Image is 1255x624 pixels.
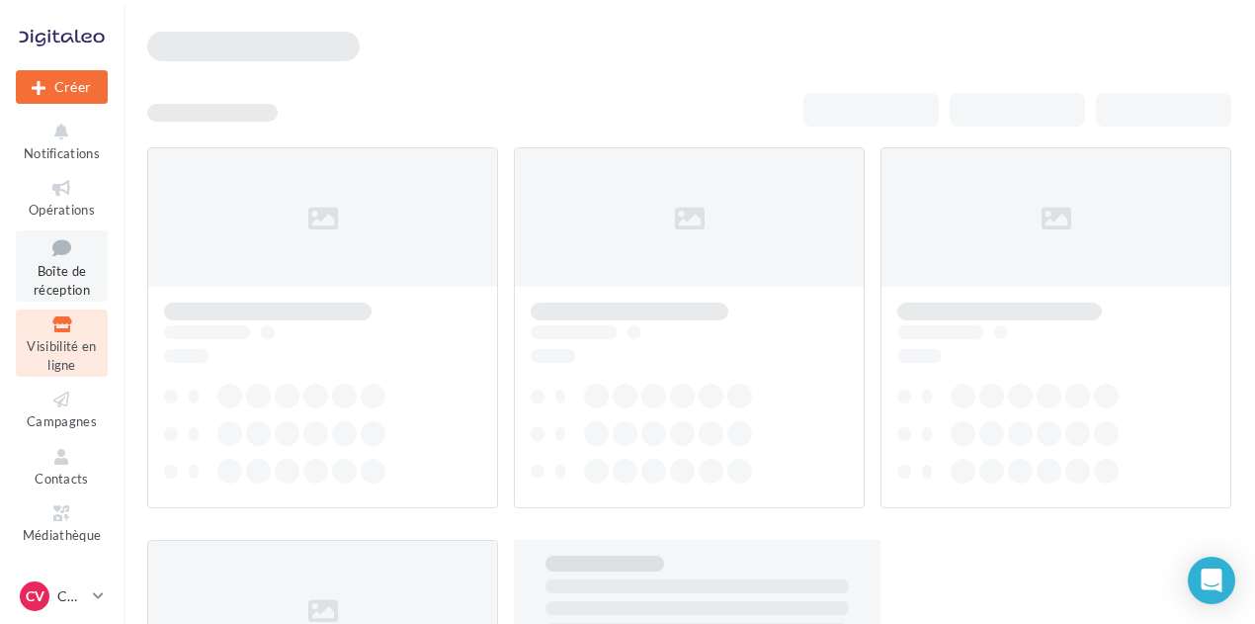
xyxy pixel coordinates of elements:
a: Calendrier [16,556,108,604]
span: Notifications [24,145,100,161]
span: CV [26,586,44,606]
a: Campagnes [16,385,108,433]
button: Créer [16,70,108,104]
div: Open Intercom Messenger [1188,557,1235,604]
p: CUPRA Vienne [57,586,85,606]
a: Boîte de réception [16,230,108,303]
span: Boîte de réception [34,263,90,298]
a: CV CUPRA Vienne [16,578,108,615]
span: Visibilité en ligne [27,338,96,373]
span: Contacts [35,471,89,487]
span: Campagnes [27,413,97,429]
a: Visibilité en ligne [16,310,108,377]
a: Opérations [16,173,108,222]
button: Notifications [16,117,108,165]
a: Médiathèque [16,498,108,547]
div: Nouvelle campagne [16,70,108,104]
span: Opérations [29,202,95,218]
a: Contacts [16,442,108,490]
span: Médiathèque [23,527,102,543]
